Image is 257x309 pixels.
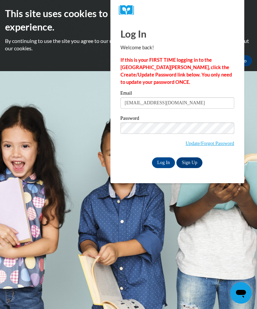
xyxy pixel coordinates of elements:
[120,44,234,51] p: Welcome back!
[5,7,252,34] h2: This site uses cookies to help improve your learning experience.
[119,5,139,15] img: Logo brand
[119,5,236,15] a: COX Campus
[120,57,232,85] strong: If this is your FIRST TIME logging in to the [GEOGRAPHIC_DATA][PERSON_NAME], click the Create/Upd...
[120,91,234,97] label: Email
[230,282,252,304] iframe: Button to launch messaging window
[5,37,252,52] p: By continuing to use the site you agree to our use of cookies. Use the ‘More info’ button to read...
[120,27,234,41] h1: Log In
[152,157,175,168] input: Log In
[120,116,234,122] label: Password
[186,141,234,146] a: Update/Forgot Password
[176,157,202,168] a: Sign Up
